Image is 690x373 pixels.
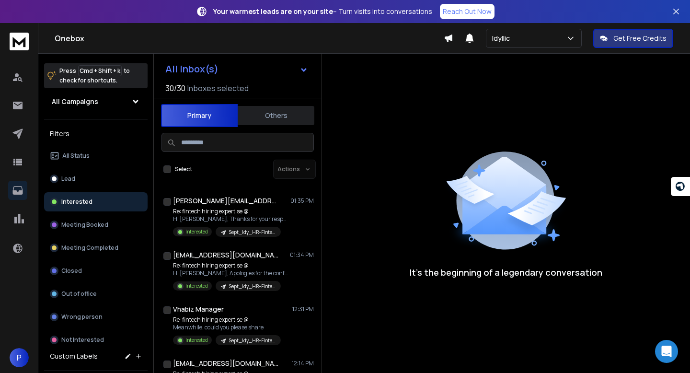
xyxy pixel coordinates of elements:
[213,7,432,16] p: – Turn visits into conversations
[175,165,192,173] label: Select
[173,262,288,269] p: Re: fintech hiring expertise @
[61,198,92,206] p: Interested
[10,348,29,367] button: P
[44,92,148,111] button: All Campaigns
[292,305,314,313] p: 12:31 PM
[593,29,673,48] button: Get Free Credits
[165,82,185,94] span: 30 / 30
[44,330,148,350] button: Not Interested
[165,64,218,74] h1: All Inbox(s)
[61,313,103,321] p: Wrong person
[44,127,148,140] h3: Filters
[161,104,238,127] button: Primary
[10,33,29,50] img: logo
[173,215,288,223] p: Hi [PERSON_NAME], Thanks for your response!
[173,269,288,277] p: Hi [PERSON_NAME], Apologies for the confusion.
[229,337,275,344] p: Sept_Idy_HR+FIntech+[GEOGRAPHIC_DATA]
[44,215,148,234] button: Meeting Booked
[229,283,275,290] p: Sept_Idy_HR+FIntech+[GEOGRAPHIC_DATA]
[185,337,208,344] p: Interested
[44,238,148,257] button: Meeting Completed
[173,359,278,368] h1: [EMAIL_ADDRESS][DOMAIN_NAME]
[185,228,208,235] p: Interested
[52,97,98,106] h1: All Campaigns
[290,197,314,205] p: 01:35 PM
[173,196,278,206] h1: [PERSON_NAME][EMAIL_ADDRESS][DOMAIN_NAME]
[61,175,75,183] p: Lead
[440,4,494,19] a: Reach Out Now
[44,307,148,326] button: Wrong person
[613,34,667,43] p: Get Free Credits
[44,146,148,165] button: All Status
[173,208,288,215] p: Re: fintech hiring expertise @
[61,336,104,344] p: Not Interested
[173,250,278,260] h1: [EMAIL_ADDRESS][DOMAIN_NAME]
[44,192,148,211] button: Interested
[238,105,314,126] button: Others
[55,33,444,44] h1: Onebox
[492,34,514,43] p: Idyllic
[213,7,333,16] strong: Your warmest leads are on your site
[61,267,82,275] p: Closed
[185,282,208,290] p: Interested
[61,290,97,298] p: Out of office
[61,221,108,229] p: Meeting Booked
[62,152,90,160] p: All Status
[292,360,314,367] p: 12:14 PM
[44,169,148,188] button: Lead
[158,59,316,79] button: All Inbox(s)
[443,7,492,16] p: Reach Out Now
[173,316,281,324] p: Re: fintech hiring expertise @
[44,284,148,303] button: Out of office
[229,229,275,236] p: Sept_Idy_HR+FIntech+[GEOGRAPHIC_DATA]
[173,324,281,331] p: Meanwhile, could you please share
[187,82,249,94] h3: Inboxes selected
[173,304,224,314] h1: Vhabiz Manager
[290,251,314,259] p: 01:34 PM
[655,340,678,363] div: Open Intercom Messenger
[44,261,148,280] button: Closed
[61,244,118,252] p: Meeting Completed
[50,351,98,361] h3: Custom Labels
[78,65,122,76] span: Cmd + Shift + k
[59,66,130,85] p: Press to check for shortcuts.
[410,266,602,279] p: It’s the beginning of a legendary conversation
